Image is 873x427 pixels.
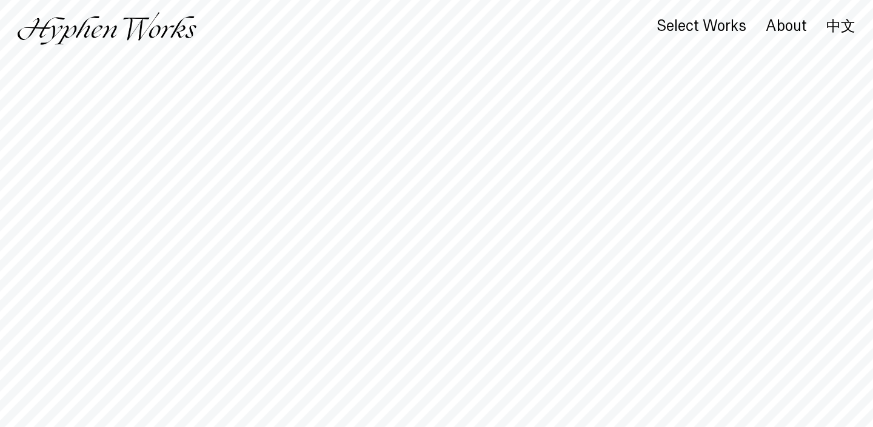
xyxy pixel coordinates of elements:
[657,18,746,35] div: Select Works
[657,20,746,33] a: Select Works
[826,19,855,33] a: 中文
[18,12,196,45] img: Hyphen Works
[766,18,807,35] div: About
[766,20,807,33] a: About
